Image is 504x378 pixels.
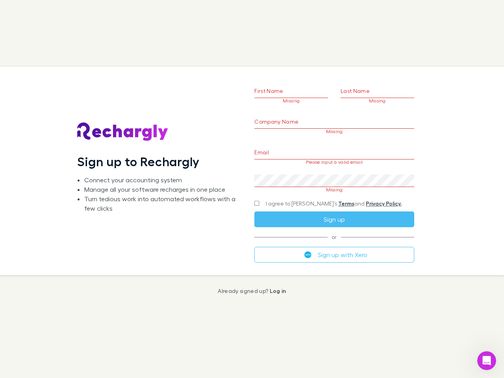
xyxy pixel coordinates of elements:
[270,287,286,294] a: Log in
[84,194,242,213] li: Turn tedious work into automated workflows with a few clicks
[254,247,414,263] button: Sign up with Xero
[266,200,402,208] span: I agree to [PERSON_NAME]’s and
[77,154,200,169] h1: Sign up to Rechargly
[477,351,496,370] iframe: Intercom live chat
[338,200,354,207] a: Terms
[366,200,402,207] a: Privacy Policy.
[218,288,286,294] p: Already signed up?
[254,159,414,165] p: Please input a valid email
[254,98,328,104] p: Missing
[254,211,414,227] button: Sign up
[84,175,242,185] li: Connect your accounting system
[254,129,414,134] p: Missing
[341,98,414,104] p: Missing
[77,122,169,141] img: Rechargly's Logo
[304,251,311,258] img: Xero's logo
[84,185,242,194] li: Manage all your software recharges in one place
[254,187,414,193] p: Missing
